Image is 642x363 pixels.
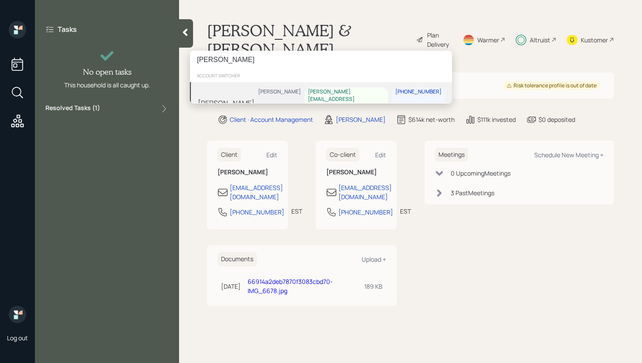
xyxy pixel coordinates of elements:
div: [PERSON_NAME] [198,98,255,108]
div: [PERSON_NAME] [258,88,301,96]
div: [PHONE_NUMBER] [395,88,442,96]
div: account switcher [190,69,452,82]
input: Type a command or search… [190,51,452,69]
div: [PERSON_NAME][EMAIL_ADDRESS][PERSON_NAME][DOMAIN_NAME] [308,88,385,118]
